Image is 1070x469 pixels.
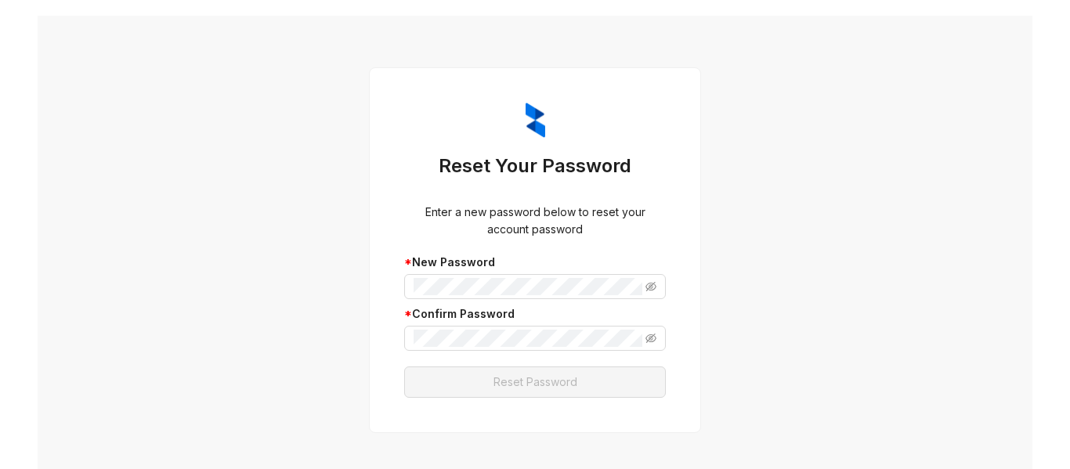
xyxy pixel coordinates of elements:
[526,103,545,139] img: ZumaIcon
[645,333,656,344] span: eye-invisible
[404,153,666,179] h3: Reset Your Password
[404,366,666,398] button: Reset Password
[404,305,666,323] div: Confirm Password
[404,254,666,271] div: New Password
[404,204,666,238] div: Enter a new password below to reset your account password
[645,281,656,292] span: eye-invisible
